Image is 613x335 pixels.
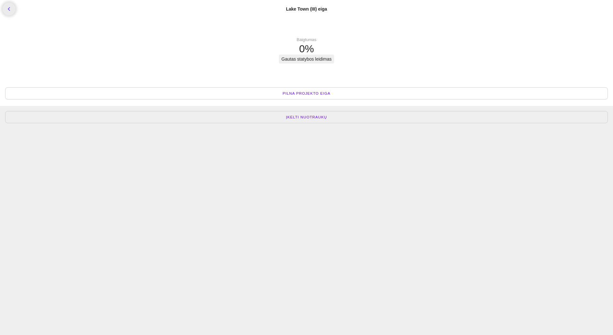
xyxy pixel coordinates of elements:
[286,6,327,12] div: Lake Town (III) eiga
[283,90,331,97] span: Pilna projekto eiga
[286,114,327,120] span: Įkelti nuotraukų
[5,5,13,13] i: chevron_left
[297,37,316,43] div: Baigtumas
[279,55,334,64] div: Gautas statybos leidimas
[3,3,15,15] a: chevron_left
[299,46,314,52] div: 0%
